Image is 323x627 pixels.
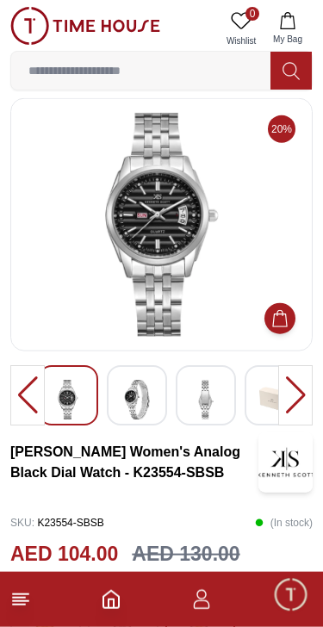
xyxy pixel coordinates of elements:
em: Minimize [280,9,314,43]
button: My Bag [263,7,313,51]
em: Blush [94,430,110,448]
div: Time House Support [87,18,229,34]
h2: AED 104.00 [10,539,118,569]
p: ( In stock ) [255,510,313,536]
span: 20% [268,115,295,143]
p: K23554-SBSB [10,510,104,536]
img: ... [10,7,160,45]
span: My Bag [266,33,309,46]
span: Hey there! Need help finding the perfect watch? I'm here if you have any questions or need a quic... [25,432,254,512]
img: Kenneth Scott Women's Analog Champagne Dial Watch - K23554-GBGC [259,380,290,419]
button: Add to Cart [264,303,295,334]
span: 0 [245,7,259,21]
h3: [PERSON_NAME] Women's Analog Black Dial Watch - K23554-SBSB [10,442,258,483]
img: Kenneth Scott Women's Analog Champagne Dial Watch - K23554-GBGC [121,380,152,419]
span: SKU : [10,517,34,529]
img: Kenneth Scott Women's Analog Champagne Dial Watch - K23554-GBGC [25,113,298,337]
img: Kenneth Scott Women's Analog Champagne Dial Watch - K23554-GBGC [190,380,221,419]
img: Kenneth Scott Women's Analog Champagne Dial Watch - K23554-GBGC [53,380,84,419]
h3: AED 130.00 [132,539,239,569]
div: Time House Support [13,397,323,415]
span: Wishlist [220,34,263,47]
a: 0Wishlist [220,7,263,51]
div: Chat Widget [272,576,310,614]
em: Back [9,9,43,43]
span: 10:01 AM [225,505,270,516]
img: Kenneth Scott Women's Analog Black Dial Watch - K23554-SBSB [258,432,313,493]
img: Profile picture of Time House Support [49,11,78,40]
a: Home [101,589,121,610]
